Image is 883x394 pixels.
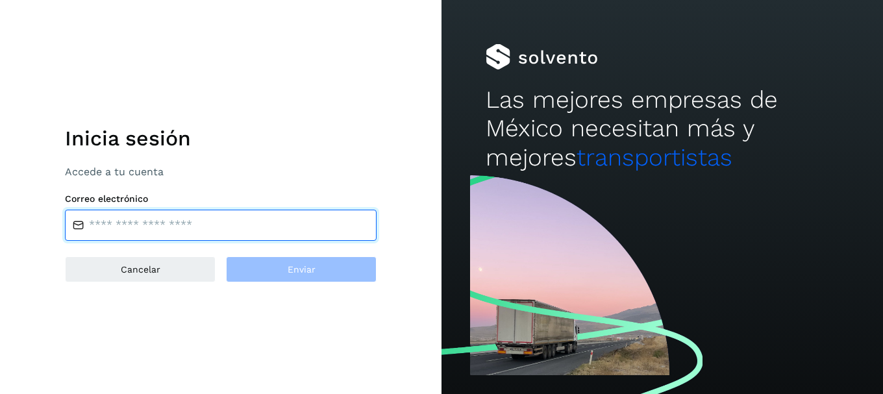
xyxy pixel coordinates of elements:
p: Accede a tu cuenta [65,166,377,178]
label: Correo electrónico [65,193,377,204]
h1: Inicia sesión [65,126,377,151]
button: Cancelar [65,256,216,282]
span: Enviar [288,265,316,274]
button: Enviar [226,256,377,282]
span: Cancelar [121,265,160,274]
h2: Las mejores empresas de México necesitan más y mejores [486,86,839,172]
span: transportistas [577,143,732,171]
